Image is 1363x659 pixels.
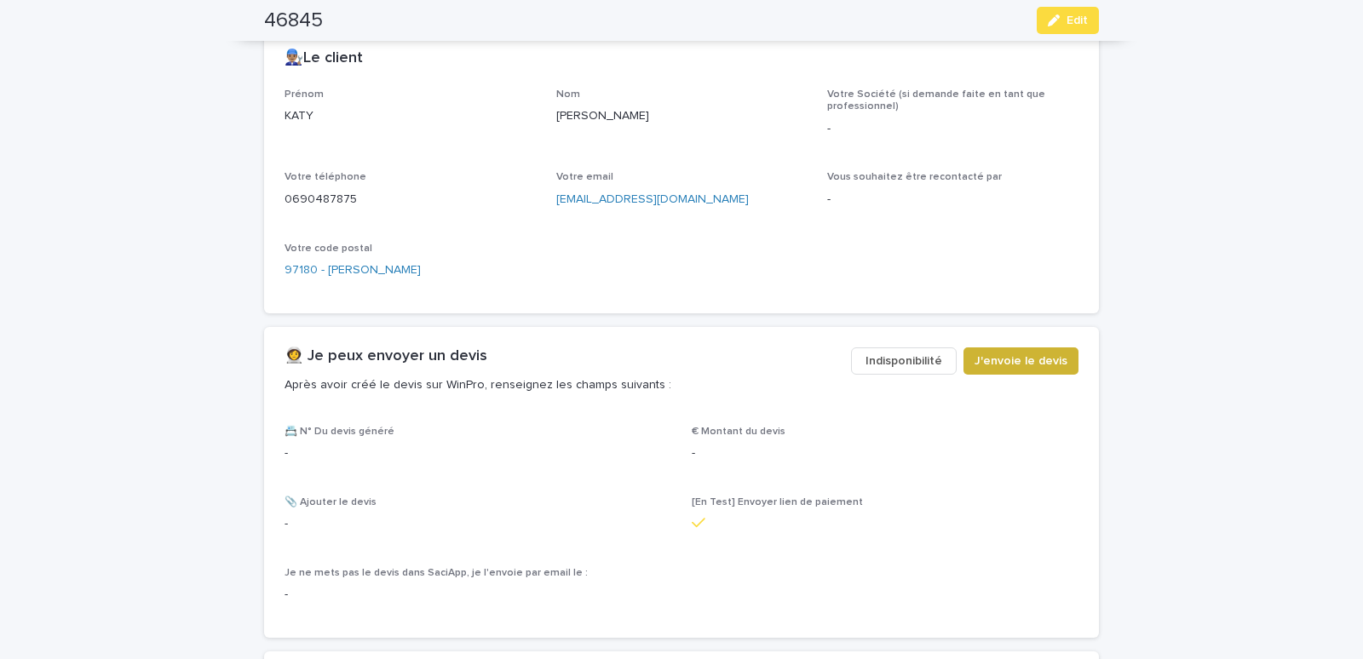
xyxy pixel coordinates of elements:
button: Indisponibilité [851,347,957,375]
span: Prénom [285,89,324,100]
span: Nom [556,89,580,100]
span: € Montant du devis [692,427,785,437]
button: Edit [1037,7,1099,34]
p: - [827,120,1078,138]
p: [PERSON_NAME] [556,107,808,125]
span: Vous souhaitez être recontacté par [827,172,1002,182]
p: KATY [285,107,536,125]
h2: 👩‍🚀 Je peux envoyer un devis [285,347,487,366]
span: Votre code postal [285,244,372,254]
p: - [827,191,1078,209]
span: [En Test] Envoyer lien de paiement [692,497,863,507]
span: Indisponibilité [866,352,942,370]
a: [EMAIL_ADDRESS][DOMAIN_NAME] [556,193,749,205]
p: - [285,515,671,533]
button: J'envoie le devis [963,347,1078,375]
span: Je ne mets pas le devis dans SaciApp, je l'envoie par email le : [285,568,588,578]
span: Votre email [556,172,613,182]
span: Votre téléphone [285,172,366,182]
p: 0690487875 [285,191,536,209]
h2: 46845 [264,9,323,33]
p: - [285,444,671,462]
h2: 👨🏽‍🔧Le client [285,49,363,68]
p: - [285,586,671,604]
span: 📇 N° Du devis généré [285,427,394,437]
span: 📎 Ajouter le devis [285,497,377,507]
p: Après avoir créé le devis sur WinPro, renseignez les champs suivants : [285,377,837,393]
p: - [692,444,1078,462]
span: J'envoie le devis [975,352,1067,370]
span: Edit [1067,14,1088,26]
a: 97180 - [PERSON_NAME] [285,261,421,279]
span: Votre Société (si demande faite en tant que professionnel) [827,89,1045,112]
